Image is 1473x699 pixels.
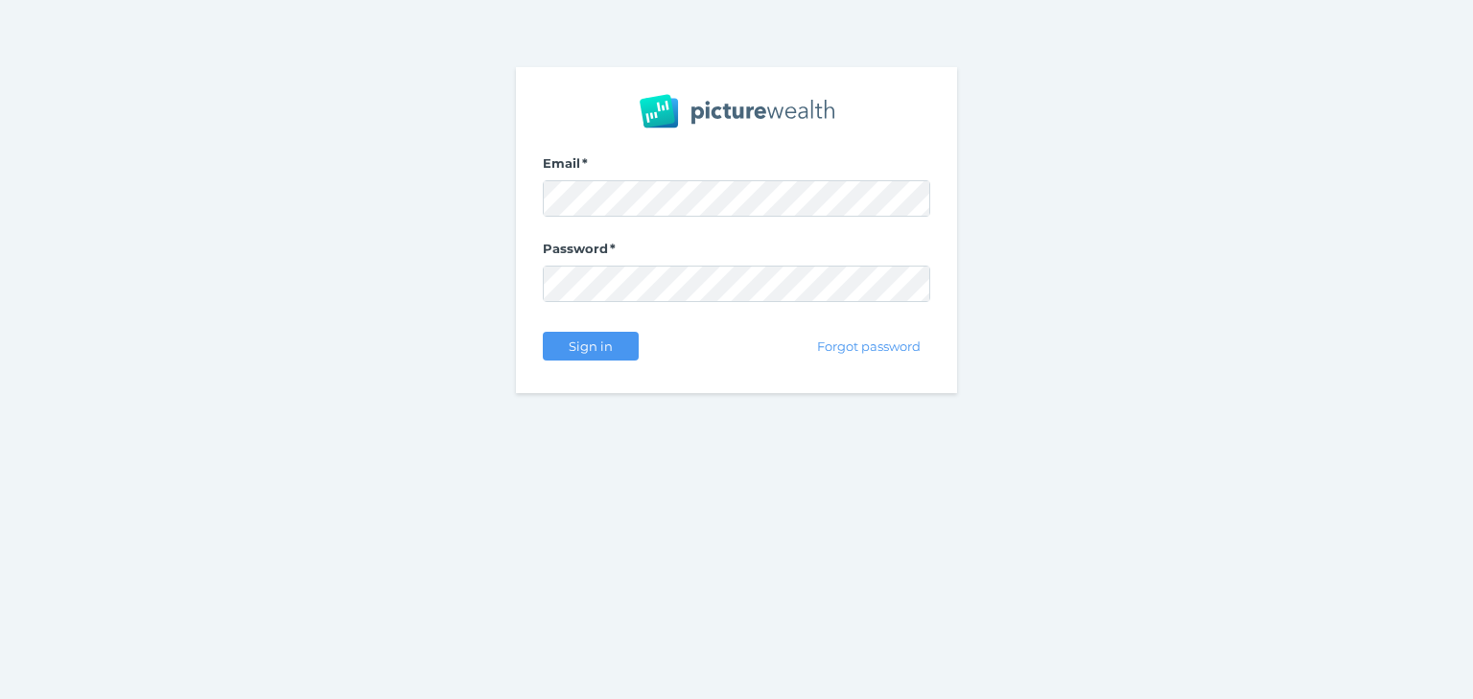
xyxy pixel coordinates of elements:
label: Email [543,155,930,180]
label: Password [543,241,930,266]
button: Sign in [543,332,639,361]
img: PW [640,94,834,128]
span: Forgot password [809,338,929,354]
button: Forgot password [808,332,930,361]
span: Sign in [560,338,620,354]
